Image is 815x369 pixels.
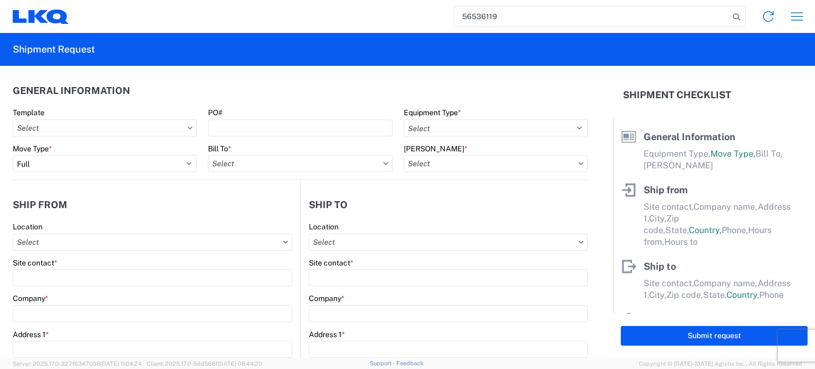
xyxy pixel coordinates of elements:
[309,258,353,268] label: Site contact
[644,149,710,159] span: Equipment Type,
[13,361,142,367] span: Server: 2025.17.0-327f6347098
[710,149,756,159] span: Move Type,
[100,361,142,367] span: [DATE] 11:04:24
[13,43,95,56] h2: Shipment Request
[689,225,722,235] span: Country,
[649,213,666,224] span: City,
[208,108,222,117] label: PO#
[208,144,231,153] label: Bill To
[621,326,808,346] button: Submit request
[639,359,802,368] span: Copyright © [DATE]-[DATE] Agistix Inc., All Rights Reserved
[665,225,689,235] span: State,
[13,234,292,251] input: Select
[13,294,48,303] label: Company
[759,290,784,300] span: Phone
[693,202,758,212] span: Company name,
[309,200,348,210] h2: Ship to
[644,278,693,288] span: Site contact,
[404,108,461,117] label: Equipment Type
[309,234,588,251] input: Select
[404,155,588,172] input: Select
[703,290,726,300] span: State,
[649,290,666,300] span: City,
[644,184,688,195] span: Ship from
[454,6,729,27] input: Shipment, tracking or reference number
[13,85,130,96] h2: General Information
[644,160,713,170] span: [PERSON_NAME]
[208,155,392,172] input: Select
[666,290,703,300] span: Zip code,
[644,131,735,142] span: General Information
[13,330,49,339] label: Address 1
[146,361,262,367] span: Client: 2025.17.0-5dd568f
[370,360,396,366] a: Support
[396,360,423,366] a: Feedback
[309,330,345,339] label: Address 1
[218,361,262,367] span: [DATE] 08:44:20
[13,258,57,268] label: Site contact
[13,144,52,153] label: Move Type
[623,89,731,101] h2: Shipment Checklist
[13,108,45,117] label: Template
[309,294,344,303] label: Company
[644,202,693,212] span: Site contact,
[756,149,783,159] span: Bill To,
[13,200,67,210] h2: Ship from
[644,261,676,272] span: Ship to
[693,278,758,288] span: Company name,
[404,144,467,153] label: [PERSON_NAME]
[13,119,197,136] input: Select
[726,290,759,300] span: Country,
[309,222,339,231] label: Location
[722,225,748,235] span: Phone,
[13,222,42,231] label: Location
[664,237,698,247] span: Hours to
